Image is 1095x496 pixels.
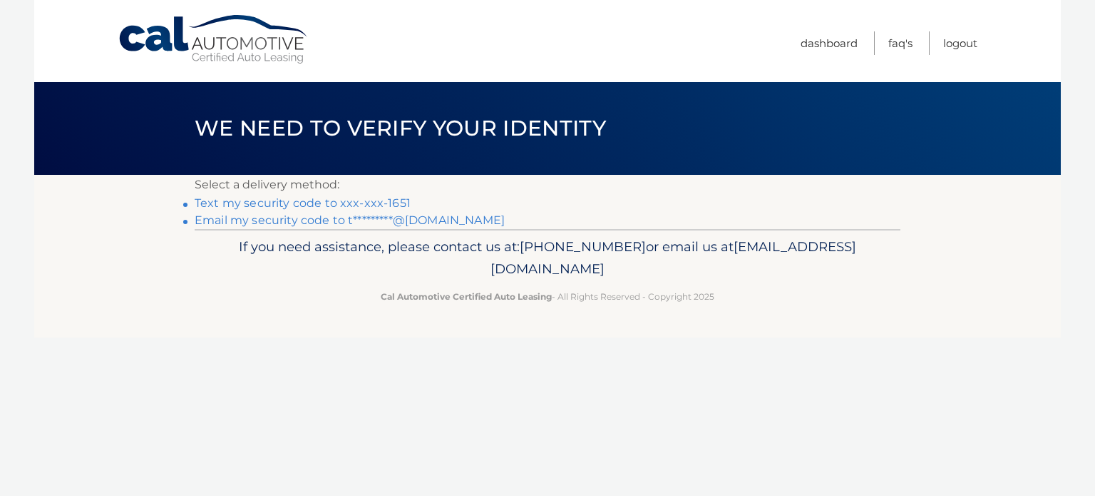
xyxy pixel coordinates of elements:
a: Logout [943,31,977,55]
span: We need to verify your identity [195,115,606,141]
a: Dashboard [801,31,858,55]
a: Text my security code to xxx-xxx-1651 [195,196,411,210]
span: [PHONE_NUMBER] [520,238,646,255]
a: Cal Automotive [118,14,310,65]
a: Email my security code to t*********@[DOMAIN_NAME] [195,213,505,227]
a: FAQ's [888,31,912,55]
strong: Cal Automotive Certified Auto Leasing [381,291,552,302]
p: - All Rights Reserved - Copyright 2025 [204,289,891,304]
p: Select a delivery method: [195,175,900,195]
p: If you need assistance, please contact us at: or email us at [204,236,891,281]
